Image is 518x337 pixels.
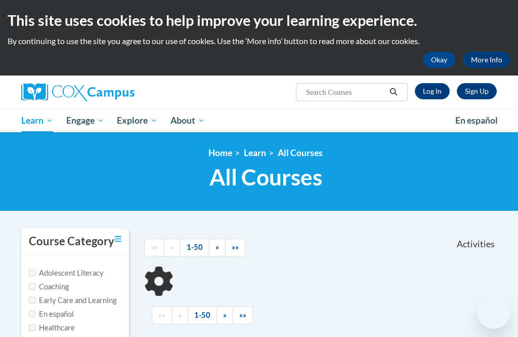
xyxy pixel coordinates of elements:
img: Cox Campus [21,83,135,101]
span: Engage [66,115,104,127]
span: » [215,243,219,251]
a: Log In [415,83,450,99]
input: Search Courses [305,86,386,98]
a: 1-50 [180,239,209,256]
label: Healthcare [29,322,75,333]
span: «« [158,311,165,319]
span: »» [239,311,246,319]
button: Okay [423,52,455,68]
a: Cox Campus [21,83,169,101]
a: Previous [171,307,188,324]
a: End [225,239,245,256]
a: More Info [463,52,510,68]
span: « [170,243,174,251]
a: Learn [244,147,266,158]
span: En español [455,115,498,126]
a: About [164,109,211,132]
span: « [178,311,182,319]
label: En español [29,309,74,320]
a: 1-50 [188,307,217,324]
a: Register [457,83,497,99]
span: »» [232,243,239,251]
a: Previous [164,239,181,256]
span: » [223,311,227,319]
a: En español [449,110,504,131]
button: Search [386,86,401,98]
a: Next [209,239,226,256]
span: «« [151,243,158,251]
div: Main menu [14,109,504,132]
input: Checkbox for Options [29,283,35,290]
a: Engage [60,109,111,132]
span: All Courses [209,164,322,191]
a: Toggle collapse [115,234,121,245]
input: Checkbox for Options [29,311,35,317]
iframe: Button to launch messaging window [478,296,510,329]
a: End [233,307,253,324]
a: Explore [110,109,164,132]
a: All Courses [278,147,323,158]
input: Checkbox for Options [29,324,35,331]
a: Learn [15,109,60,132]
label: Coaching [29,281,69,292]
h3: Course Category [29,234,114,249]
label: Adolescent Literacy [29,268,104,279]
a: Begining [152,307,172,324]
p: By continuing to use the site you agree to our use of cookies. Use the ‘More info’ button to read... [8,35,510,47]
input: Checkbox for Options [29,297,35,304]
span: Learn [21,115,53,127]
a: Next [217,307,233,324]
span: About [170,115,205,127]
label: Early Care and Learning [29,295,116,306]
span: Explore [117,115,157,127]
input: Checkbox for Options [29,270,35,276]
a: Home [208,147,232,158]
a: Begining [144,239,164,256]
span: Activities [457,239,495,250]
h2: This site uses cookies to help improve your learning experience. [8,10,510,30]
